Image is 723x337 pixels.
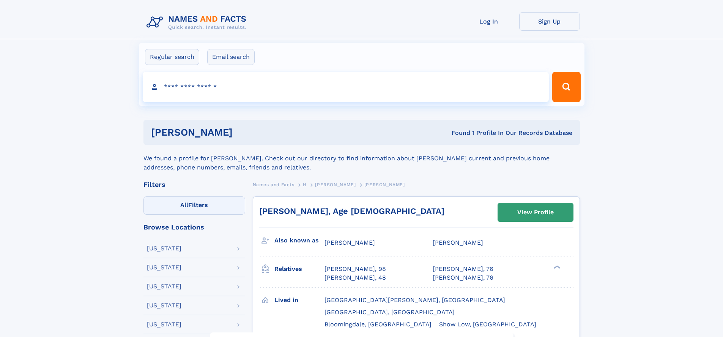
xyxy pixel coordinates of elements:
[433,239,483,246] span: [PERSON_NAME]
[303,182,307,187] span: H
[498,203,573,222] a: View Profile
[517,204,554,221] div: View Profile
[458,12,519,31] a: Log In
[147,245,181,252] div: [US_STATE]
[274,294,324,307] h3: Lived in
[324,309,455,316] span: [GEOGRAPHIC_DATA], [GEOGRAPHIC_DATA]
[274,263,324,275] h3: Relatives
[324,321,432,328] span: Bloomingdale, [GEOGRAPHIC_DATA]
[519,12,580,31] a: Sign Up
[147,321,181,328] div: [US_STATE]
[324,265,386,273] a: [PERSON_NAME], 98
[324,296,505,304] span: [GEOGRAPHIC_DATA][PERSON_NAME], [GEOGRAPHIC_DATA]
[143,12,253,33] img: Logo Names and Facts
[552,265,561,270] div: ❯
[145,49,199,65] label: Regular search
[364,182,405,187] span: [PERSON_NAME]
[143,145,580,172] div: We found a profile for [PERSON_NAME]. Check out our directory to find information about [PERSON_N...
[342,129,572,137] div: Found 1 Profile In Our Records Database
[207,49,255,65] label: Email search
[143,224,245,231] div: Browse Locations
[552,72,580,102] button: Search Button
[143,196,245,215] label: Filters
[324,239,375,246] span: [PERSON_NAME]
[324,274,386,282] a: [PERSON_NAME], 48
[147,302,181,309] div: [US_STATE]
[147,264,181,271] div: [US_STATE]
[147,283,181,290] div: [US_STATE]
[143,181,245,188] div: Filters
[439,321,536,328] span: Show Low, [GEOGRAPHIC_DATA]
[274,234,324,247] h3: Also known as
[259,206,444,216] a: [PERSON_NAME], Age [DEMOGRAPHIC_DATA]
[151,128,342,137] h1: [PERSON_NAME]
[303,180,307,189] a: H
[433,274,493,282] a: [PERSON_NAME], 76
[180,201,188,209] span: All
[315,182,356,187] span: [PERSON_NAME]
[315,180,356,189] a: [PERSON_NAME]
[433,265,493,273] a: [PERSON_NAME], 76
[143,72,549,102] input: search input
[253,180,295,189] a: Names and Facts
